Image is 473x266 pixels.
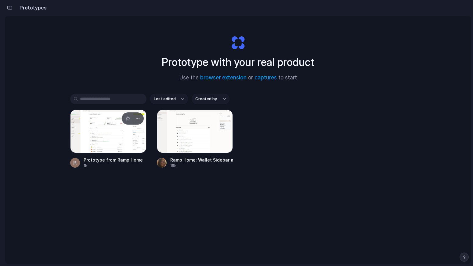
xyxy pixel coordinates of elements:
[17,4,47,11] h2: Prototypes
[150,94,188,104] button: Last edited
[70,110,146,169] a: Prototype from Ramp HomePrototype from Ramp Home1h
[84,163,143,169] div: 1h
[170,157,233,163] div: Ramp Home: Wallet Sidebar and Button Placement
[154,96,176,102] span: Last edited
[192,94,229,104] button: Created by
[157,110,233,169] a: Ramp Home: Wallet Sidebar and Button PlacementRamp Home: Wallet Sidebar and Button Placement15h
[179,74,297,82] span: Use the or to start
[200,75,247,81] a: browser extension
[170,163,233,169] div: 15h
[195,96,217,102] span: Created by
[162,54,314,70] h1: Prototype with your real product
[255,75,277,81] a: captures
[84,157,143,163] div: Prototype from Ramp Home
